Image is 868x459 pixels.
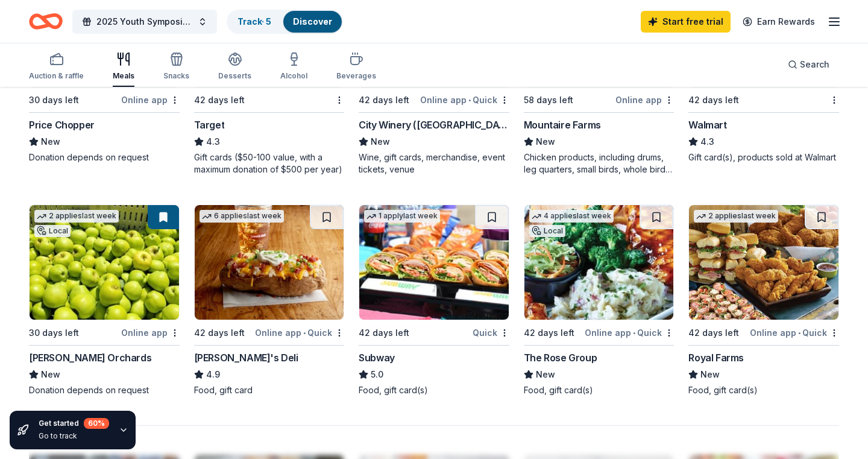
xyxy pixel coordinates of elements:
div: Quick [473,325,509,340]
div: Chicken products, including drums, leg quarters, small birds, whole birds, and whole legs [524,151,675,176]
div: Price Chopper [29,118,95,132]
div: Online app Quick [255,325,344,340]
div: 42 days left [524,326,574,340]
span: New [41,135,60,149]
a: Image for Subway1 applylast week42 days leftQuickSubway5.0Food, gift card(s) [359,204,509,396]
div: Go to track [39,431,109,441]
div: Donation depends on request [29,151,180,163]
button: Beverages [336,47,376,87]
button: Search [778,52,839,77]
div: Online app [615,92,674,107]
button: Snacks [163,47,189,87]
div: Local [529,225,565,237]
div: Food, gift card(s) [524,384,675,396]
img: Image for Royal Farms [689,205,838,320]
div: 58 days left [524,93,573,107]
span: New [41,367,60,382]
button: 2025 Youth Symposium [72,10,217,34]
div: 42 days left [194,93,245,107]
div: Subway [359,350,395,365]
div: Get started [39,418,109,429]
span: • [798,328,800,338]
div: Online app [121,92,180,107]
div: Online app [121,325,180,340]
div: Gift cards ($50-100 value, with a maximum donation of $500 per year) [194,151,345,176]
div: Walmart [688,118,726,132]
span: New [536,135,555,149]
div: Gift card(s), products sold at Walmart [688,151,839,163]
div: [PERSON_NAME] Orchards [29,350,151,365]
div: 6 applies last week [200,210,284,223]
div: Auction & raffle [29,71,84,81]
span: New [536,367,555,382]
span: New [700,367,720,382]
div: [PERSON_NAME]'s Deli [194,350,298,365]
a: Image for The Rose Group4 applieslast weekLocal42 days leftOnline app•QuickThe Rose GroupNewFood,... [524,204,675,396]
div: Food, gift card [194,384,345,396]
span: 4.3 [700,135,714,149]
div: Wine, gift cards, merchandise, event tickets, venue [359,151,509,176]
img: Image for Jason's Deli [195,205,344,320]
div: Beverages [336,71,376,81]
div: Donation depends on request [29,384,180,396]
div: The Rose Group [524,350,597,365]
button: Alcohol [280,47,307,87]
span: New [371,135,390,149]
img: Image for The Rose Group [524,205,674,320]
div: 42 days left [688,326,739,340]
div: Snacks [163,71,189,81]
div: City Winery ([GEOGRAPHIC_DATA]) [359,118,509,132]
span: 4.9 [206,367,220,382]
a: Image for Soergel Orchards2 applieslast weekLocal30 days leftOnline app[PERSON_NAME] OrchardsNewD... [29,204,180,396]
div: 30 days left [29,93,79,107]
span: 5.0 [371,367,383,382]
a: Image for Jason's Deli6 applieslast week42 days leftOnline app•Quick[PERSON_NAME]'s Deli4.9Food, ... [194,204,345,396]
div: 2 applies last week [694,210,778,223]
a: Track· 5 [237,16,271,27]
button: Track· 5Discover [227,10,343,34]
button: Meals [113,47,134,87]
img: Image for Soergel Orchards [30,205,179,320]
div: 42 days left [359,93,409,107]
div: 42 days left [359,326,409,340]
div: Mountaire Farms [524,118,601,132]
div: 42 days left [688,93,739,107]
span: • [303,328,306,338]
button: Desserts [218,47,251,87]
a: Earn Rewards [735,11,822,33]
span: • [468,95,471,105]
span: 4.3 [206,135,220,149]
a: Discover [293,16,332,27]
div: Online app Quick [585,325,674,340]
span: Search [800,57,829,72]
div: Local [34,225,71,237]
img: Image for Subway [359,205,509,320]
div: 30 days left [29,326,79,340]
div: Royal Farms [688,350,744,365]
a: Image for Royal Farms2 applieslast week42 days leftOnline app•QuickRoyal FarmsNewFood, gift card(s) [688,204,839,396]
div: 60 % [84,418,109,429]
div: Online app Quick [750,325,839,340]
div: 42 days left [194,326,245,340]
div: 4 applies last week [529,210,614,223]
div: 2 applies last week [34,210,119,223]
div: Food, gift card(s) [359,384,509,396]
div: Alcohol [280,71,307,81]
div: 1 apply last week [364,210,440,223]
a: Home [29,7,63,36]
div: Desserts [218,71,251,81]
div: Food, gift card(s) [688,384,839,396]
div: Target [194,118,225,132]
div: Meals [113,71,134,81]
span: • [633,328,635,338]
a: Start free trial [641,11,731,33]
span: 2025 Youth Symposium [96,14,193,29]
button: Auction & raffle [29,47,84,87]
div: Online app Quick [420,92,509,107]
